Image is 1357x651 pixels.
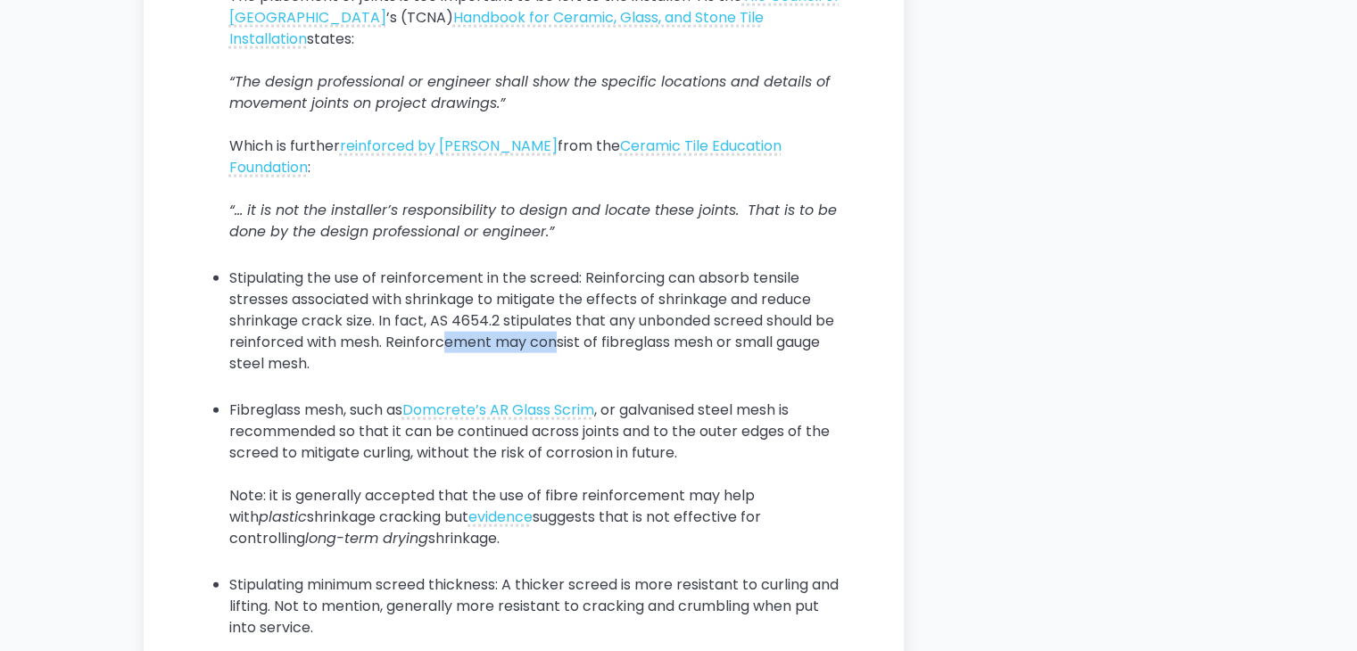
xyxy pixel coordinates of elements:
em: long-term drying [305,528,428,548]
em: “… it is not the installer’s responsibility to design and locate these joints. That is to be done... [229,200,837,242]
em: plastic [259,507,307,527]
a: Handbook for Ceramic, Glass, and Stone Tile Installation [229,7,764,49]
li: Stipulating the use of reinforcement in the screed: Reinforcing can absorb tensile stresses assoc... [229,268,847,396]
a: reinforced by [PERSON_NAME] [340,136,558,156]
a: Domcrete’s AR Glass Scrim [402,400,594,420]
li: Fibreglass mesh, such as , or galvanised steel mesh is recommended so that it can be continued ac... [229,400,847,571]
a: evidence [468,507,533,527]
em: “The design professional or engineer shall show the specific locations and details of movement jo... [229,71,830,113]
a: Ceramic Tile Education Foundation [229,136,782,177]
